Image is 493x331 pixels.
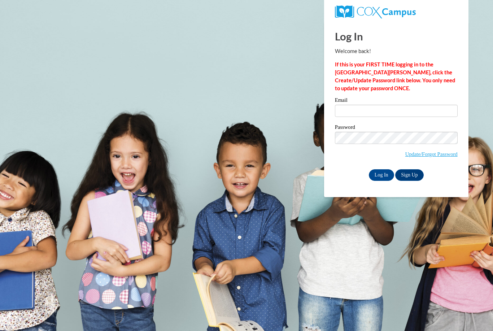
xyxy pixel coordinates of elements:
[335,61,455,91] strong: If this is your FIRST TIME logging in to the [GEOGRAPHIC_DATA][PERSON_NAME], click the Create/Upd...
[369,169,394,181] input: Log In
[335,125,458,132] label: Password
[405,151,458,157] a: Update/Forgot Password
[335,97,458,105] label: Email
[335,47,458,55] p: Welcome back!
[335,5,458,18] a: COX Campus
[335,5,416,18] img: COX Campus
[335,29,458,44] h1: Log In
[395,169,423,181] a: Sign Up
